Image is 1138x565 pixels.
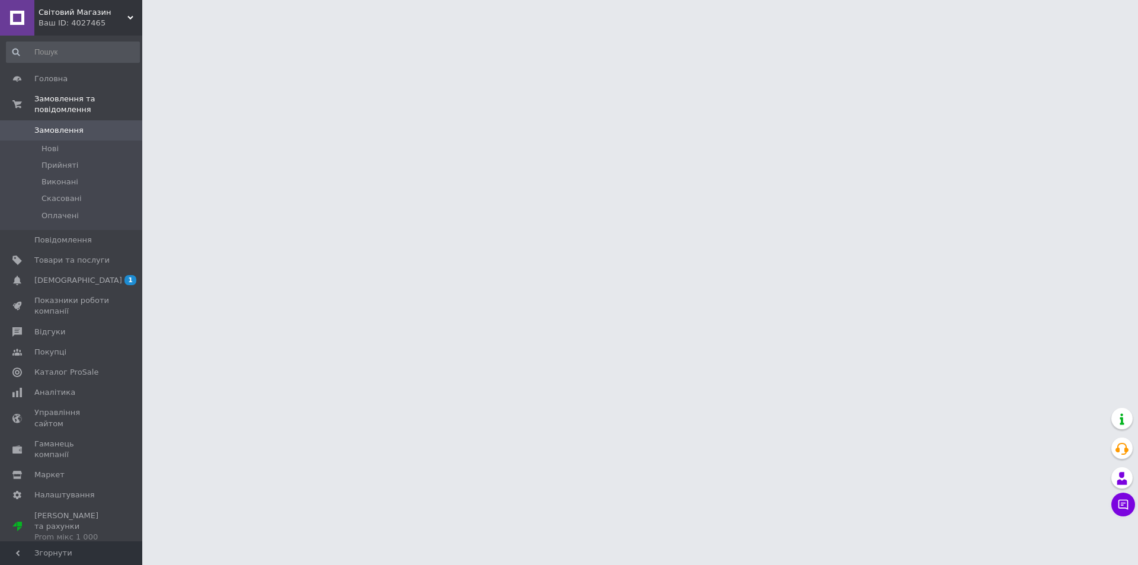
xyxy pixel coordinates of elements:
span: Відгуки [34,327,65,337]
span: Оплачені [41,210,79,221]
span: [DEMOGRAPHIC_DATA] [34,275,122,286]
span: Налаштування [34,490,95,500]
span: 1 [124,275,136,285]
span: Показники роботи компанії [34,295,110,317]
span: Покупці [34,347,66,357]
span: Нові [41,143,59,154]
span: Товари та послуги [34,255,110,266]
button: Чат з покупцем [1111,493,1135,516]
span: Виконані [41,177,78,187]
div: Ваш ID: 4027465 [39,18,142,28]
span: Гаманець компанії [34,439,110,460]
span: Аналітика [34,387,75,398]
span: Скасовані [41,193,82,204]
span: Замовлення та повідомлення [34,94,142,115]
span: Прийняті [41,160,78,171]
span: Маркет [34,470,65,480]
span: Повідомлення [34,235,92,245]
div: Prom мікс 1 000 [34,532,110,542]
span: Управління сайтом [34,407,110,429]
span: Головна [34,74,68,84]
span: Світовий Магазин [39,7,127,18]
span: [PERSON_NAME] та рахунки [34,510,110,543]
span: Замовлення [34,125,84,136]
span: Каталог ProSale [34,367,98,378]
input: Пошук [6,42,140,63]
